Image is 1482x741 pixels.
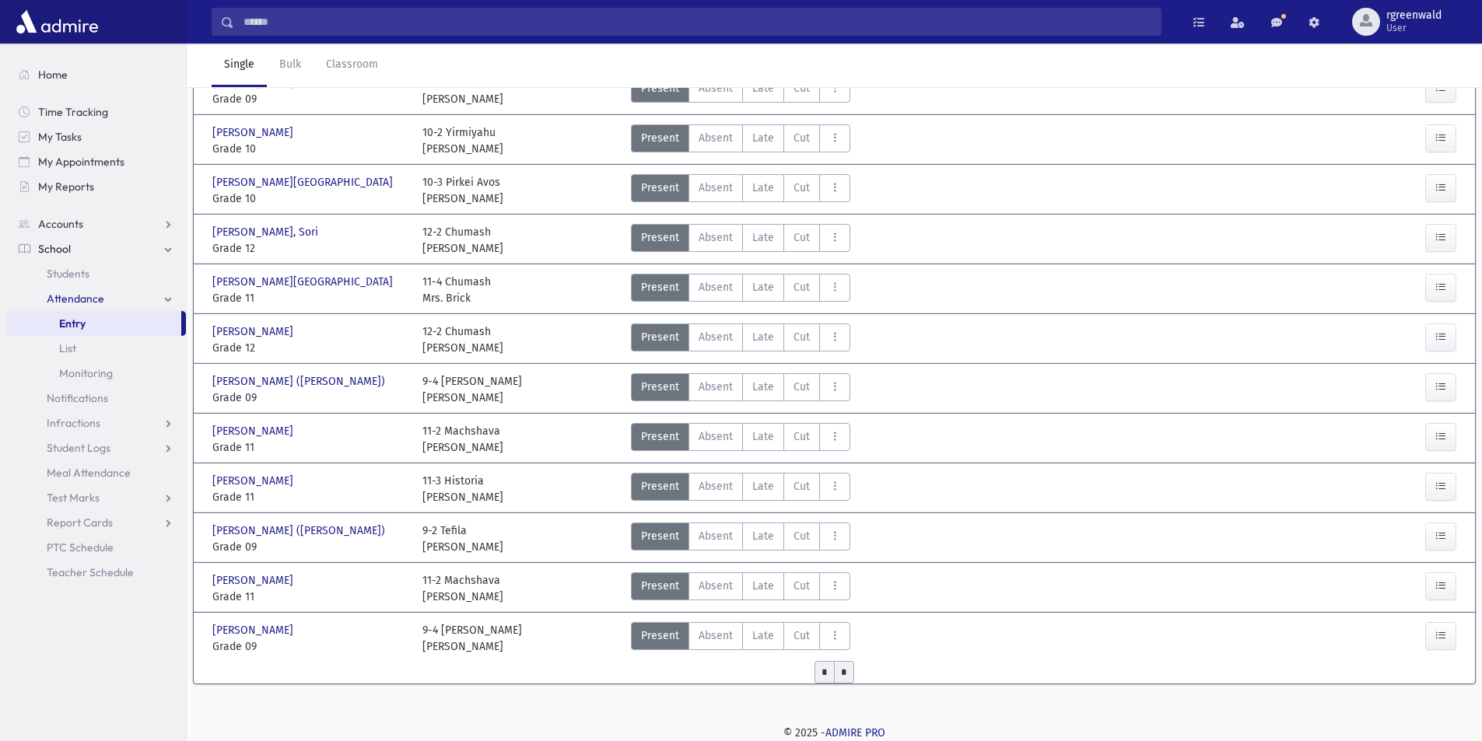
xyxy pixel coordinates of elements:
[641,180,679,196] span: Present
[422,323,503,356] div: 12-2 Chumash [PERSON_NAME]
[47,565,134,579] span: Teacher Schedule
[752,528,774,544] span: Late
[794,627,810,644] span: Cut
[6,386,186,411] a: Notifications
[212,539,407,555] span: Grade 09
[631,572,850,605] div: AttTypes
[699,80,733,96] span: Absent
[422,523,503,555] div: 9-2 Tefila [PERSON_NAME]
[699,229,733,246] span: Absent
[631,75,850,107] div: AttTypes
[59,341,76,355] span: List
[47,516,113,530] span: Report Cards
[38,105,108,119] span: Time Tracking
[6,460,186,485] a: Meal Attendance
[212,224,321,240] span: [PERSON_NAME], Sori
[212,622,296,638] span: [PERSON_NAME]
[314,44,391,87] a: Classroom
[794,229,810,246] span: Cut
[6,361,186,386] a: Monitoring
[699,478,733,495] span: Absent
[422,224,503,257] div: 12-2 Chumash [PERSON_NAME]
[38,130,82,144] span: My Tasks
[699,180,733,196] span: Absent
[212,340,407,356] span: Grade 12
[752,627,774,644] span: Late
[631,473,850,505] div: AttTypes
[212,240,407,257] span: Grade 12
[267,44,314,87] a: Bulk
[631,423,850,456] div: AttTypes
[212,638,407,655] span: Grade 09
[794,279,810,295] span: Cut
[699,578,733,594] span: Absent
[422,75,503,107] div: 9-3 Chumash [PERSON_NAME]
[59,366,113,380] span: Monitoring
[38,155,124,169] span: My Appointments
[641,379,679,395] span: Present
[794,329,810,345] span: Cut
[212,190,407,207] span: Grade 10
[752,180,774,196] span: Late
[212,91,407,107] span: Grade 09
[6,236,186,261] a: School
[631,523,850,555] div: AttTypes
[699,379,733,395] span: Absent
[631,224,850,257] div: AttTypes
[12,6,102,37] img: AdmirePro
[6,211,186,236] a: Accounts
[631,373,850,406] div: AttTypes
[794,130,810,146] span: Cut
[422,124,503,157] div: 10-2 Yirmiyahu [PERSON_NAME]
[59,316,86,330] span: Entry
[752,130,774,146] span: Late
[752,428,774,445] span: Late
[212,44,267,87] a: Single
[631,622,850,655] div: AttTypes
[47,267,89,281] span: Students
[641,130,679,146] span: Present
[6,435,186,460] a: Student Logs
[38,242,71,256] span: School
[794,180,810,196] span: Cut
[422,373,522,406] div: 9-4 [PERSON_NAME] [PERSON_NAME]
[794,80,810,96] span: Cut
[47,540,114,554] span: PTC Schedule
[6,510,186,535] a: Report Cards
[212,290,407,306] span: Grade 11
[699,428,733,445] span: Absent
[752,578,774,594] span: Late
[422,622,522,655] div: 9-4 [PERSON_NAME] [PERSON_NAME]
[212,390,407,406] span: Grade 09
[422,473,503,505] div: 11-3 Historia [PERSON_NAME]
[699,627,733,644] span: Absent
[794,478,810,495] span: Cut
[212,523,388,539] span: [PERSON_NAME] ([PERSON_NAME])
[6,485,186,510] a: Test Marks
[47,466,131,480] span: Meal Attendance
[234,8,1161,36] input: Search
[6,286,186,311] a: Attendance
[752,329,774,345] span: Late
[641,627,679,644] span: Present
[212,725,1457,741] div: © 2025 -
[1386,22,1442,34] span: User
[641,528,679,544] span: Present
[6,149,186,174] a: My Appointments
[631,174,850,207] div: AttTypes
[6,336,186,361] a: List
[212,141,407,157] span: Grade 10
[641,279,679,295] span: Present
[631,124,850,157] div: AttTypes
[38,180,94,194] span: My Reports
[794,379,810,395] span: Cut
[6,124,186,149] a: My Tasks
[794,428,810,445] span: Cut
[422,274,491,306] div: 11-4 Chumash Mrs. Brick
[631,323,850,356] div: AttTypes
[212,589,407,605] span: Grade 11
[212,489,407,505] span: Grade 11
[631,274,850,306] div: AttTypes
[212,124,296,141] span: [PERSON_NAME]
[1386,9,1442,22] span: rgreenwald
